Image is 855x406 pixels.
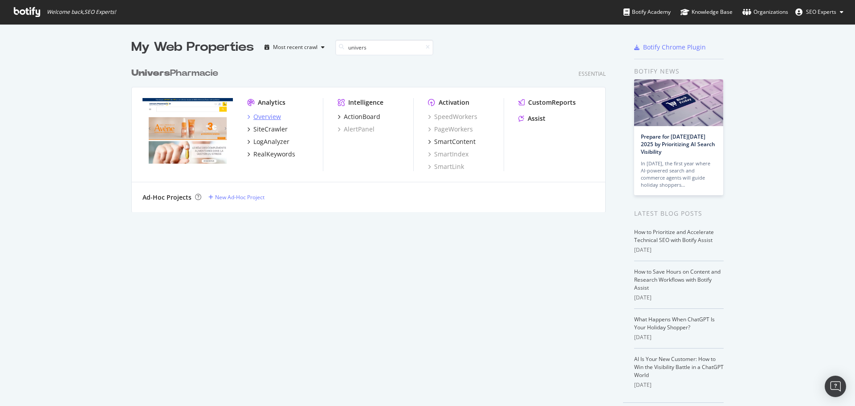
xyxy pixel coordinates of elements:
button: Most recent crawl [261,40,328,54]
div: Intelligence [348,98,383,107]
div: New Ad-Hoc Project [215,193,265,201]
a: How to Prioritize and Accelerate Technical SEO with Botify Assist [634,228,714,244]
input: Search [335,40,433,55]
a: Prepare for [DATE][DATE] 2025 by Prioritizing AI Search Visibility [641,133,715,156]
div: Essential [578,70,606,78]
a: How to Save Hours on Content and Research Workflows with Botify Assist [634,268,721,291]
div: Botify Chrome Plugin [643,43,706,52]
div: [DATE] [634,294,724,302]
a: New Ad-Hoc Project [208,193,265,201]
div: Botify news [634,66,724,76]
a: ActionBoard [338,112,380,121]
div: Activation [439,98,469,107]
a: AI Is Your New Customer: How to Win the Visibility Battle in a ChatGPT World [634,355,724,379]
div: Organizations [742,8,788,16]
div: [DATE] [634,333,724,341]
a: SmartLink [428,162,464,171]
div: RealKeywords [253,150,295,159]
a: RealKeywords [247,150,295,159]
a: Overview [247,112,281,121]
div: Latest Blog Posts [634,209,724,218]
div: Overview [253,112,281,121]
div: Assist [528,114,546,123]
div: My Web Properties [131,38,254,56]
span: Welcome back, SEO Experts ! [47,8,116,16]
a: SpeedWorkers [428,112,477,121]
div: grid [131,56,613,212]
div: Pharmacie [131,67,218,80]
div: Analytics [258,98,285,107]
a: AlertPanel [338,125,375,134]
a: SiteCrawler [247,125,288,134]
div: CustomReports [528,98,576,107]
div: SiteCrawler [253,125,288,134]
a: CustomReports [518,98,576,107]
div: Botify Academy [623,8,671,16]
div: ActionBoard [344,112,380,121]
span: SEO Experts [806,8,836,16]
div: Ad-Hoc Projects [142,193,191,202]
div: LogAnalyzer [253,137,289,146]
button: SEO Experts [788,5,851,19]
div: [DATE] [634,246,724,254]
div: In [DATE], the first year where AI-powered search and commerce agents will guide holiday shoppers… [641,160,717,189]
a: Botify Chrome Plugin [634,43,706,52]
div: [DATE] [634,381,724,389]
a: SmartIndex [428,150,468,159]
a: LogAnalyzer [247,137,289,146]
div: Knowledge Base [680,8,733,16]
a: What Happens When ChatGPT Is Your Holiday Shopper? [634,316,715,331]
div: SmartContent [434,137,476,146]
div: Most recent crawl [273,45,318,50]
b: Univers [131,69,170,78]
a: PageWorkers [428,125,473,134]
a: UniversPharmacie [131,67,222,80]
a: SmartContent [428,137,476,146]
img: universpharmacie.fr [142,98,233,170]
div: Open Intercom Messenger [825,376,846,397]
img: Prepare for Black Friday 2025 by Prioritizing AI Search Visibility [634,79,723,126]
a: Assist [518,114,546,123]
